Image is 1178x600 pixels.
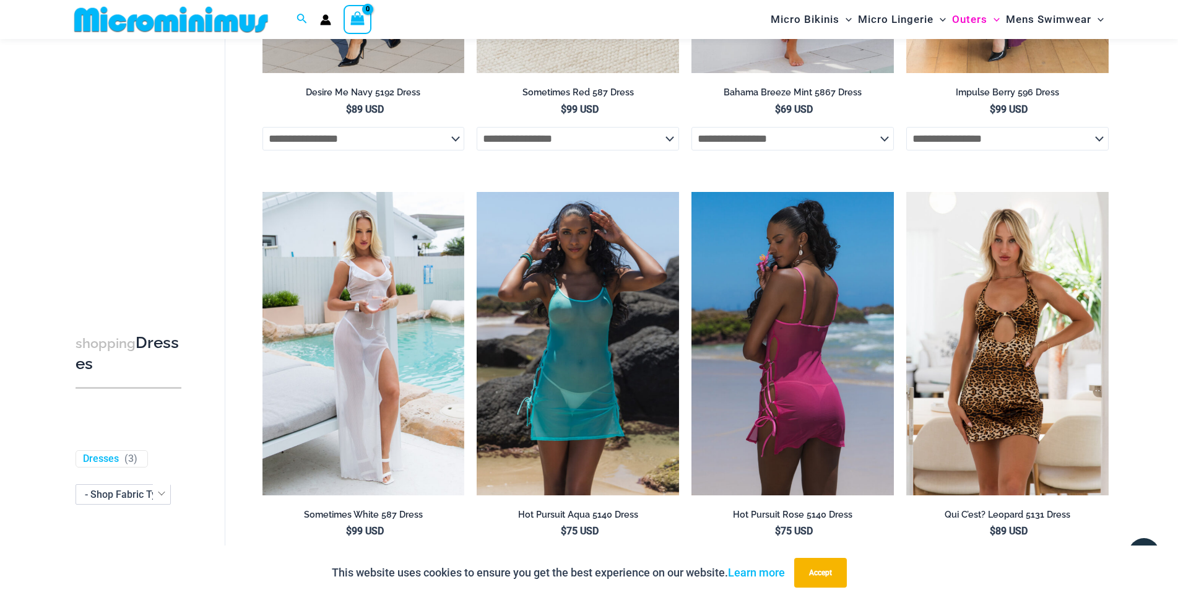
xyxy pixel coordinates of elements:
a: Hot Pursuit Aqua 5140 Dress [477,509,679,525]
span: Outers [952,4,987,35]
a: Hot Pursuit Aqua 5140 Dress 01Hot Pursuit Aqua 5140 Dress 06Hot Pursuit Aqua 5140 Dress 06 [477,192,679,495]
span: - Shop Fabric Type [76,484,171,504]
h2: Qui C’est? Leopard 5131 Dress [906,509,1109,521]
h2: Hot Pursuit Aqua 5140 Dress [477,509,679,521]
a: Search icon link [297,12,308,27]
img: MM SHOP LOGO FLAT [69,6,273,33]
span: - Shop Fabric Type [76,484,170,503]
h2: Bahama Breeze Mint 5867 Dress [691,87,894,98]
a: Hot Pursuit Rose 5140 Dress 01Hot Pursuit Rose 5140 Dress 12Hot Pursuit Rose 5140 Dress 12 [691,192,894,495]
h2: Impulse Berry 596 Dress [906,87,1109,98]
span: $ [990,103,995,115]
h2: Sometimes White 587 Dress [262,509,465,521]
a: Impulse Berry 596 Dress [906,87,1109,103]
a: Account icon link [320,14,331,25]
h3: Dresses [76,332,181,375]
bdi: 75 USD [561,525,599,537]
h2: Sometimes Red 587 Dress [477,87,679,98]
span: $ [561,525,566,537]
nav: Site Navigation [766,2,1109,37]
h2: Hot Pursuit Rose 5140 Dress [691,509,894,521]
span: 3 [128,452,134,464]
span: Mens Swimwear [1006,4,1091,35]
a: Micro LingerieMenu ToggleMenu Toggle [855,4,949,35]
bdi: 75 USD [775,525,813,537]
button: Accept [794,558,847,588]
a: Learn more [728,566,785,579]
a: qui c'est leopard 5131 dress 01qui c'est leopard 5131 dress 04qui c'est leopard 5131 dress 04 [906,192,1109,495]
span: $ [346,525,352,537]
bdi: 99 USD [561,103,599,115]
span: $ [775,525,781,537]
bdi: 99 USD [346,525,384,537]
span: Menu Toggle [839,4,852,35]
a: Bahama Breeze Mint 5867 Dress [691,87,894,103]
img: Sometimes White 587 Dress 08 [262,192,465,495]
span: $ [775,103,781,115]
span: $ [346,103,352,115]
span: $ [990,525,995,537]
iframe: TrustedSite Certified [76,46,187,293]
span: ( ) [124,452,137,465]
p: This website uses cookies to ensure you get the best experience on our website. [332,563,785,582]
a: Qui C’est? Leopard 5131 Dress [906,509,1109,525]
bdi: 89 USD [990,525,1028,537]
a: Mens SwimwearMenu ToggleMenu Toggle [1003,4,1107,35]
img: Hot Pursuit Aqua 5140 Dress 01 [477,192,679,495]
a: Sometimes White 587 Dress 08Sometimes White 587 Dress 09Sometimes White 587 Dress 09 [262,192,465,495]
span: Menu Toggle [1091,4,1104,35]
span: - Shop Fabric Type [85,488,168,500]
span: Menu Toggle [933,4,946,35]
span: shopping [76,335,136,350]
bdi: 89 USD [346,103,384,115]
span: Micro Lingerie [858,4,933,35]
img: Hot Pursuit Rose 5140 Dress 12 [691,192,894,495]
img: qui c'est leopard 5131 dress 01 [906,192,1109,495]
a: Desire Me Navy 5192 Dress [262,87,465,103]
bdi: 69 USD [775,103,813,115]
a: Dresses [83,452,119,465]
span: Menu Toggle [987,4,1000,35]
a: Sometimes Red 587 Dress [477,87,679,103]
a: Hot Pursuit Rose 5140 Dress [691,509,894,525]
a: Sometimes White 587 Dress [262,509,465,525]
h2: Desire Me Navy 5192 Dress [262,87,465,98]
a: OutersMenu ToggleMenu Toggle [949,4,1003,35]
a: Micro BikinisMenu ToggleMenu Toggle [768,4,855,35]
span: $ [561,103,566,115]
bdi: 99 USD [990,103,1028,115]
span: Micro Bikinis [771,4,839,35]
a: View Shopping Cart, empty [344,5,372,33]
